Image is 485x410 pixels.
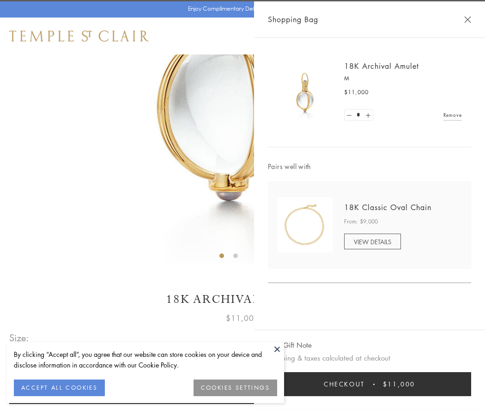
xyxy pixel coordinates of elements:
[9,291,476,307] h1: 18K Archival Amulet
[354,237,391,246] span: VIEW DETAILS
[464,16,471,23] button: Close Shopping Bag
[344,234,401,249] a: VIEW DETAILS
[344,202,431,212] a: 18K Classic Oval Chain
[9,330,30,345] span: Size:
[268,13,318,25] span: Shopping Bag
[226,312,259,324] span: $11,000
[363,109,372,121] a: Set quantity to 2
[344,61,419,71] a: 18K Archival Amulet
[188,4,293,13] p: Enjoy Complimentary Delivery & Returns
[14,349,277,370] div: By clicking “Accept all”, you agree that our website can store cookies on your device and disclos...
[268,352,471,364] p: Shipping & taxes calculated at checkout
[443,110,462,120] a: Remove
[277,197,333,253] img: N88865-OV18
[277,65,333,120] img: 18K Archival Amulet
[268,372,471,396] button: Checkout $11,000
[344,74,462,83] p: M
[344,217,378,226] span: From: $9,000
[194,380,277,396] button: COOKIES SETTINGS
[268,161,471,172] span: Pairs well with
[344,88,369,97] span: $11,000
[383,379,415,389] span: $11,000
[345,109,354,121] a: Set quantity to 0
[9,30,149,42] img: Temple St. Clair
[268,339,312,351] button: Add Gift Note
[324,379,365,389] span: Checkout
[14,380,105,396] button: ACCEPT ALL COOKIES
